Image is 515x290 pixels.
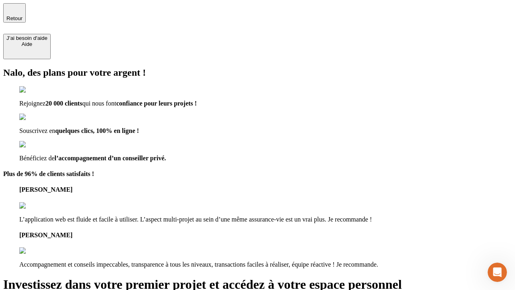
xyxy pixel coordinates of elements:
iframe: Intercom live chat [488,263,507,282]
span: quelques clics, 100% en ligne ! [55,127,139,134]
span: Rejoignez [19,100,45,107]
span: confiance pour leurs projets ! [116,100,197,107]
img: checkmark [19,86,54,93]
span: Souscrivez en [19,127,55,134]
span: Retour [6,15,23,21]
img: checkmark [19,114,54,121]
img: reviews stars [19,202,59,209]
span: 20 000 clients [45,100,82,107]
span: l’accompagnement d’un conseiller privé. [55,155,166,162]
h4: [PERSON_NAME] [19,232,512,239]
h4: Plus de 96% de clients satisfaits ! [3,170,512,178]
p: L’application web est fluide et facile à utiliser. L’aspect multi-projet au sein d’une même assur... [19,216,512,223]
img: checkmark [19,141,54,148]
button: J’ai besoin d'aideAide [3,34,51,59]
button: Retour [3,3,26,23]
h4: [PERSON_NAME] [19,186,512,193]
div: Aide [6,41,47,47]
h2: Nalo, des plans pour votre argent ! [3,67,512,78]
span: Bénéficiez de [19,155,55,162]
span: qui nous font [82,100,116,107]
img: reviews stars [19,247,59,255]
p: Accompagnement et conseils impeccables, transparence à tous les niveaux, transactions faciles à r... [19,261,512,268]
div: J’ai besoin d'aide [6,35,47,41]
